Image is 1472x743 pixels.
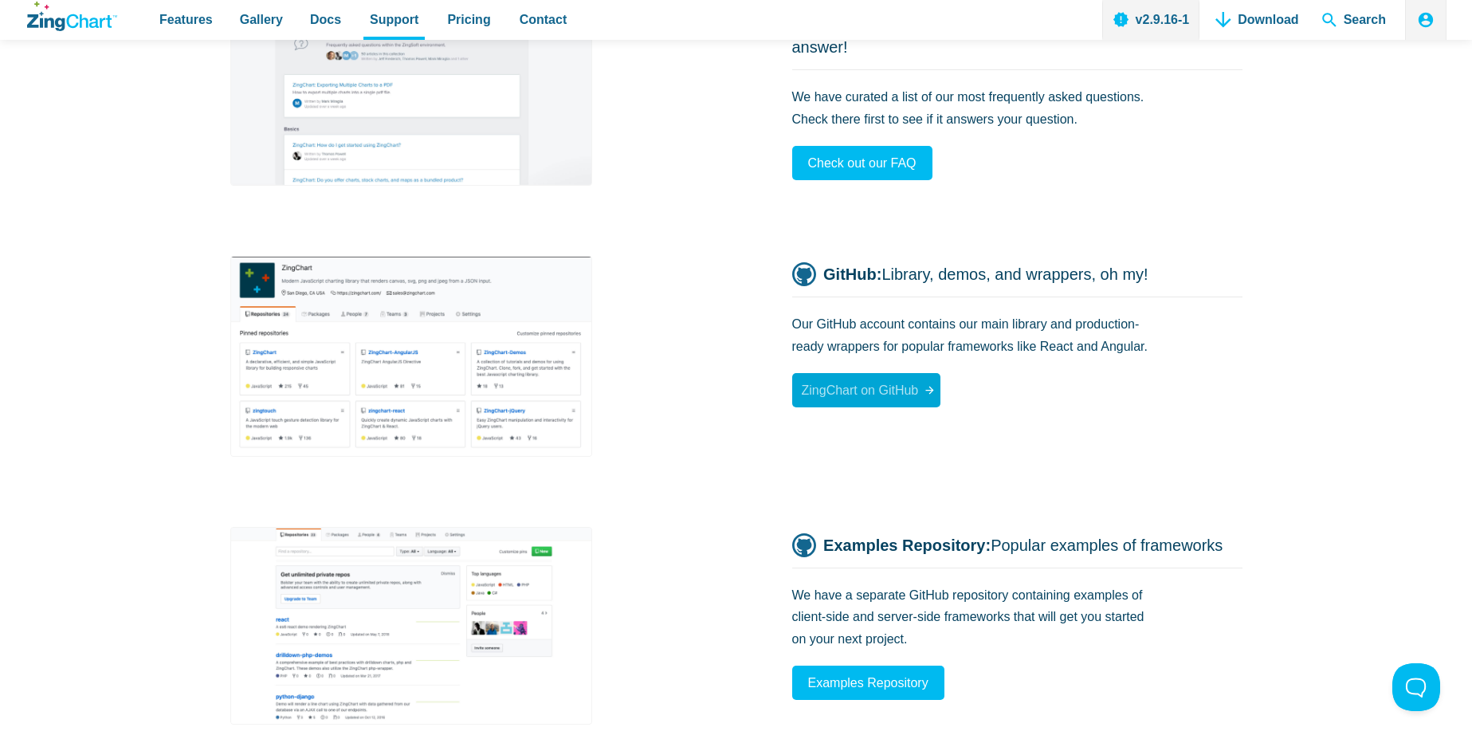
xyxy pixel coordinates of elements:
[1392,663,1440,711] iframe: Toggle Customer Support
[823,537,991,554] strong: Examples Repository:
[159,9,213,30] span: Features
[792,86,1151,129] p: We have curated a list of our most frequently asked questions. Check there first to see if it ans...
[520,9,567,30] span: Contact
[27,2,117,31] a: ZingChart Logo. Click to return to the homepage
[792,666,944,700] a: Examples Repository
[447,9,490,30] span: Pricing
[823,537,1223,554] span: Popular examples of frameworks
[823,265,881,283] strong: GitHub:
[792,373,941,407] a: ZingChart on GitHub
[808,672,928,694] span: Examples Repository
[823,265,1148,283] span: Library, demos, and wrappers, oh my!
[240,9,283,30] span: Gallery
[792,313,1151,356] p: Our GitHub account contains our main library and production-ready wrappers for popular frameworks...
[310,9,341,30] span: Docs
[808,152,917,174] span: Check out our FAQ
[792,584,1151,650] p: We have a separate GitHub repository containing examples of client-side and server-side framework...
[230,256,592,457] img: The ZingChart GitHub repository
[370,9,418,30] span: Support
[230,14,592,186] img: Frequently Asked Questions
[230,527,592,724] img: A list of ZingChart GitHub repositories
[792,146,932,180] a: Check out our FAQ
[802,379,919,401] span: ZingChart on GitHub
